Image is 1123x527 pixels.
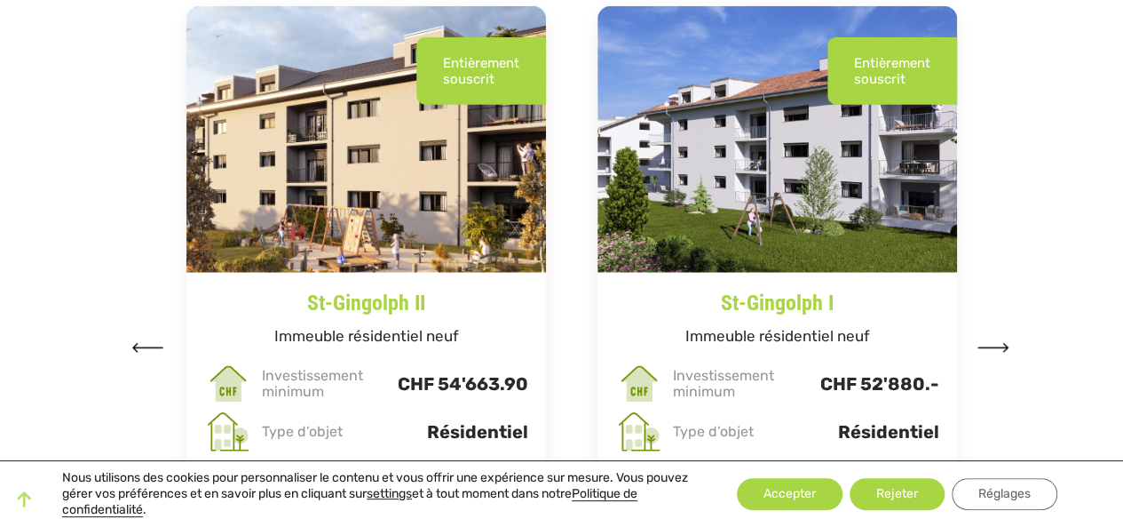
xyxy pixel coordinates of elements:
[204,456,252,504] img: rendement
[367,486,412,502] button: settings
[597,273,957,319] a: St-Gingolph I
[393,424,528,440] p: Résidentiel
[804,376,939,392] p: CHF 52'880.-
[393,376,528,392] p: CHF 54'663.90
[854,55,930,87] p: Entièrement souscrit
[204,408,252,456] img: type
[204,360,252,408] img: invest_min
[737,478,842,510] button: Accepter
[804,424,939,440] p: Résidentiel
[669,424,804,440] p: Type d’objet
[615,360,663,408] img: invest_min
[62,486,637,517] a: Politique de confidentialité
[186,273,546,319] a: St-Gingolph II
[186,6,546,273] img: St-Gingolph
[615,408,663,456] img: type
[850,478,945,510] button: Rejeter
[62,470,700,518] p: Nous utilisons des cookies pour personnaliser le contenu et vous offrir une expérience sur mesure...
[669,368,804,400] p: Investissement minimum
[131,343,163,353] img: arrow-left
[952,478,1057,510] button: Réglages
[186,319,546,360] h5: Immeuble résidentiel neuf
[258,368,393,400] p: Investissement minimum
[615,456,663,504] img: rendement
[977,343,1009,353] img: arrow-left
[258,424,393,440] p: Type d’objet
[443,55,519,87] p: Entièrement souscrit
[597,319,957,360] h5: Immeuble résidentiel neuf
[1034,442,1123,527] iframe: Chat Widget
[597,6,957,273] img: St-Gingolph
